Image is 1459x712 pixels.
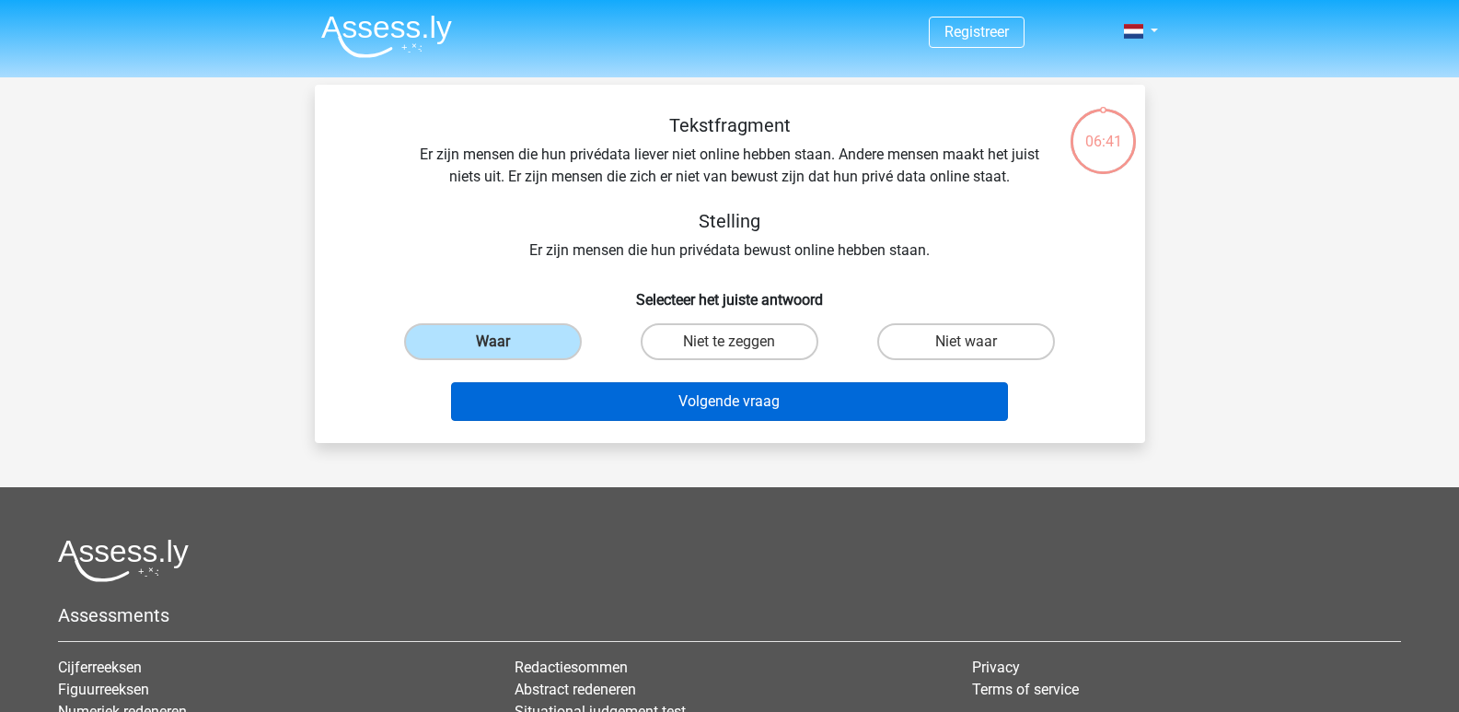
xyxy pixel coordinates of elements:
img: Assessly [321,15,452,58]
h5: Tekstfragment [403,114,1057,136]
label: Waar [404,323,582,360]
div: Er zijn mensen die hun privédata liever niet online hebben staan. Andere mensen maakt het juist n... [344,114,1116,262]
button: Volgende vraag [451,382,1008,421]
a: Figuurreeksen [58,681,149,698]
a: Terms of service [972,681,1079,698]
img: Assessly logo [58,539,189,582]
label: Niet te zeggen [641,323,818,360]
a: Registreer [944,23,1009,41]
a: Privacy [972,659,1020,676]
div: 06:41 [1069,107,1138,153]
h5: Stelling [403,210,1057,232]
h6: Selecteer het juiste antwoord [344,276,1116,309]
a: Cijferreeksen [58,659,142,676]
a: Abstract redeneren [515,681,636,698]
h5: Assessments [58,604,1401,626]
a: Redactiesommen [515,659,628,676]
label: Niet waar [877,323,1055,360]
